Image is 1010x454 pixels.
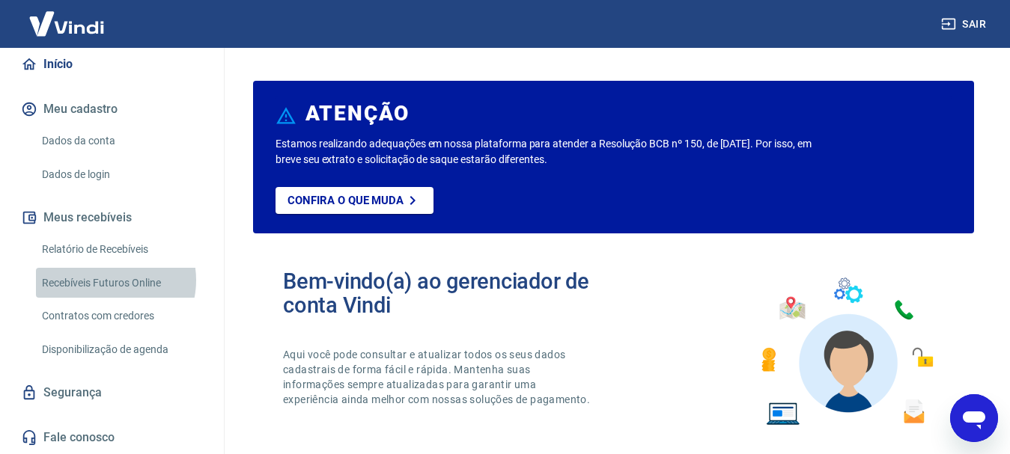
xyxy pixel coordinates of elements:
button: Meus recebíveis [18,201,206,234]
a: Início [18,48,206,81]
button: Meu cadastro [18,93,206,126]
iframe: Botão para abrir a janela de mensagens [950,394,998,442]
img: Vindi [18,1,115,46]
p: Confira o que muda [288,194,404,207]
a: Recebíveis Futuros Online [36,268,206,298]
h2: Bem-vindo(a) ao gerenciador de conta Vindi [283,269,614,317]
a: Confira o que muda [276,187,433,214]
p: Aqui você pode consultar e atualizar todos os seus dados cadastrais de forma fácil e rápida. Mant... [283,347,593,407]
a: Relatório de Recebíveis [36,234,206,265]
a: Fale conosco [18,421,206,454]
img: Imagem de um avatar masculino com diversos icones exemplificando as funcionalidades do gerenciado... [748,269,944,435]
button: Sair [938,10,992,38]
a: Contratos com credores [36,301,206,331]
a: Dados de login [36,159,206,190]
p: Estamos realizando adequações em nossa plataforma para atender a Resolução BCB nº 150, de [DATE].... [276,136,816,168]
h6: ATENÇÃO [305,106,410,121]
a: Disponibilização de agenda [36,334,206,365]
a: Dados da conta [36,126,206,156]
a: Segurança [18,376,206,409]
